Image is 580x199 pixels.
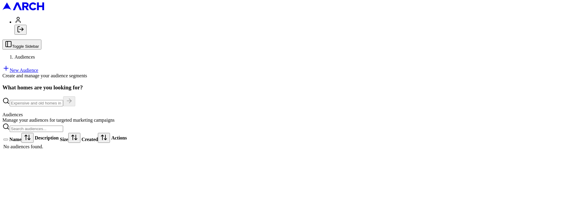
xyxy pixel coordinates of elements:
[14,54,35,59] span: Audiences
[10,100,63,106] input: Expensive and old homes in greater SF Bay Area
[111,133,127,143] th: Actions
[2,40,41,50] button: Toggle Sidebar
[34,133,59,143] th: Description
[2,54,578,60] nav: breadcrumb
[2,117,578,123] div: Manage your audiences for targeted marketing campaigns
[2,73,578,79] div: Create and manage your audience segments
[12,44,39,49] span: Toggle Sidebar
[3,144,127,150] td: No audiences found.
[9,133,34,143] div: Name
[82,133,110,143] div: Created
[14,25,27,35] button: Log out
[10,126,63,132] input: Search audiences...
[60,133,80,143] div: Size
[2,68,38,73] a: New Audience
[2,112,578,117] div: Audiences
[2,84,578,91] h3: What homes are you looking for?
